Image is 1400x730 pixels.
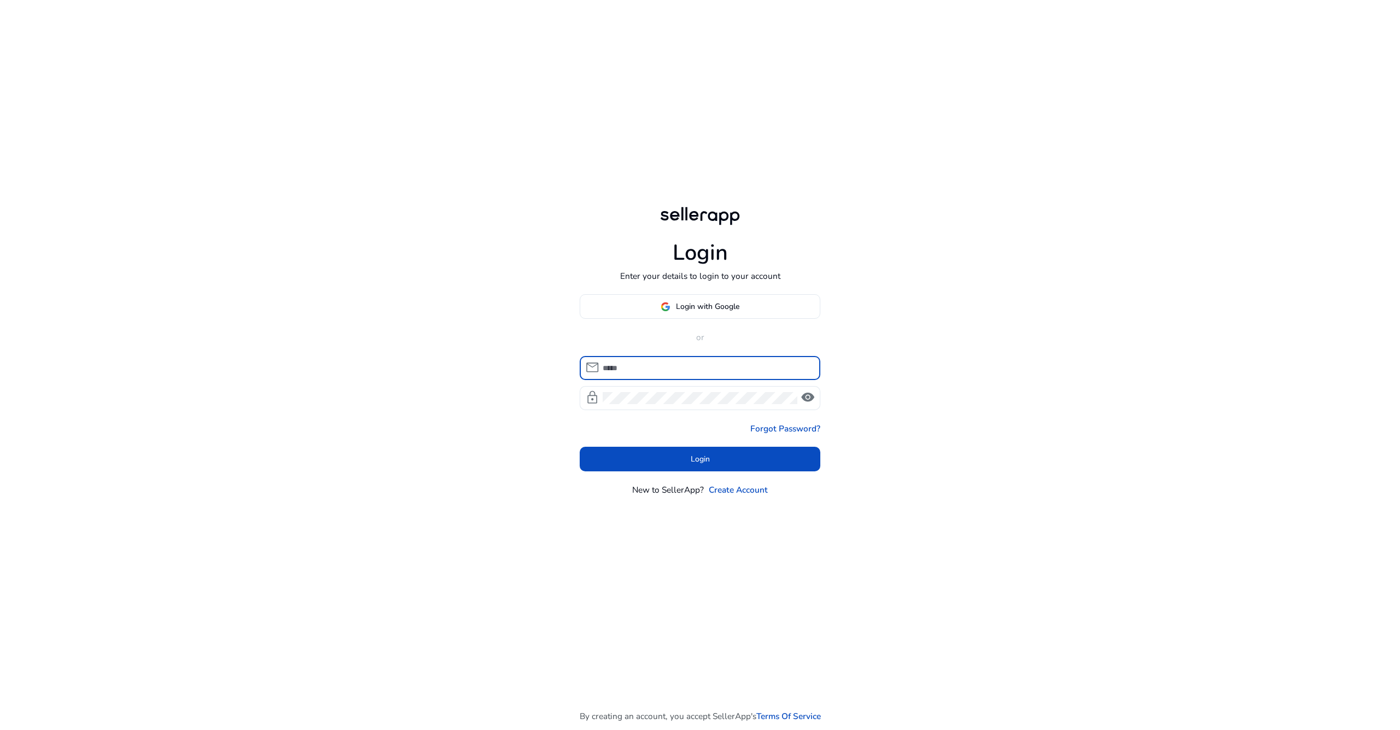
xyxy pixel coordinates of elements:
span: mail [585,360,599,375]
button: Login with Google [580,294,820,319]
span: visibility [801,390,815,405]
span: lock [585,390,599,405]
a: Create Account [709,483,768,496]
a: Forgot Password? [750,422,820,435]
img: google-logo.svg [661,302,670,312]
p: Enter your details to login to your account [620,270,780,282]
a: Terms Of Service [756,710,821,722]
p: New to SellerApp? [632,483,704,496]
h1: Login [673,240,728,266]
button: Login [580,447,820,471]
span: Login with Google [676,301,739,312]
p: or [580,331,820,343]
span: Login [691,453,710,465]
